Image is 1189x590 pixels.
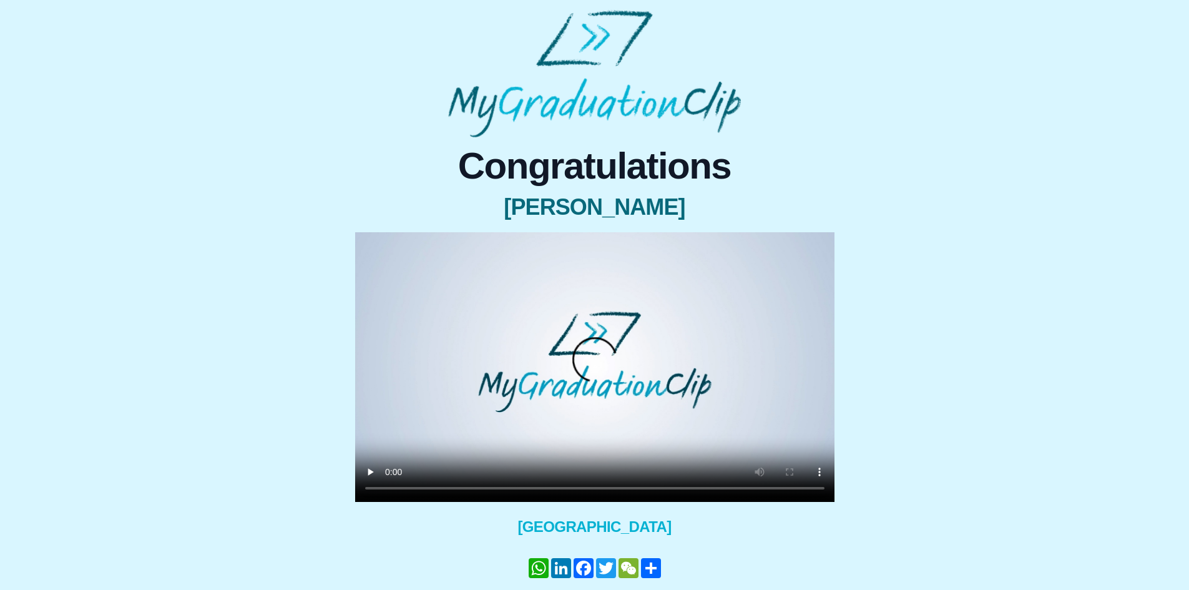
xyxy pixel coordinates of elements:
a: Share [640,558,662,578]
a: WhatsApp [527,558,550,578]
span: [PERSON_NAME] [355,195,834,220]
a: WeChat [617,558,640,578]
span: Congratulations [355,147,834,185]
span: [GEOGRAPHIC_DATA] [355,517,834,537]
img: MyGraduationClip [448,10,740,137]
a: Twitter [595,558,617,578]
a: LinkedIn [550,558,572,578]
a: Facebook [572,558,595,578]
